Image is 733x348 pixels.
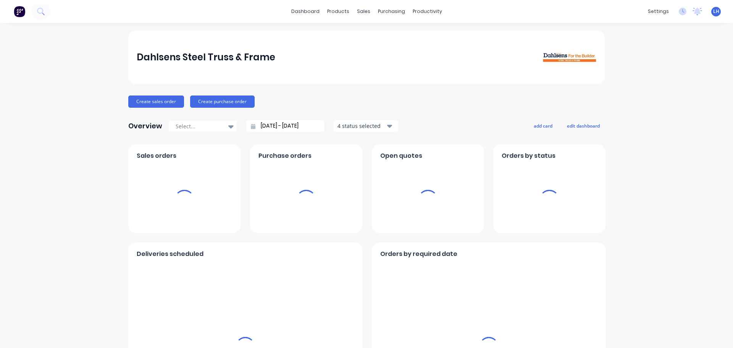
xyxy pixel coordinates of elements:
div: purchasing [374,6,409,17]
button: Create purchase order [190,95,255,108]
div: products [323,6,353,17]
div: settings [644,6,673,17]
div: Overview [128,118,162,134]
span: Orders by status [502,151,555,160]
span: Sales orders [137,151,176,160]
button: 4 status selected [333,120,398,132]
button: Create sales order [128,95,184,108]
span: Orders by required date [380,249,457,259]
a: dashboard [287,6,323,17]
img: Factory [14,6,25,17]
span: Deliveries scheduled [137,249,203,259]
span: LH [713,8,719,15]
img: Dahlsens Steel Truss & Frame [543,52,596,62]
button: edit dashboard [562,121,605,131]
span: Open quotes [380,151,422,160]
span: Purchase orders [258,151,312,160]
div: sales [353,6,374,17]
div: productivity [409,6,446,17]
div: 4 status selected [337,122,386,130]
button: add card [529,121,557,131]
div: Dahlsens Steel Truss & Frame [137,50,275,65]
